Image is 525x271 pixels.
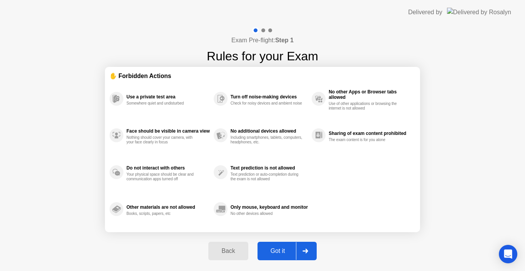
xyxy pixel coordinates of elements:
[126,135,199,145] div: Nothing should cover your camera, with your face clearly in focus
[231,36,294,45] h4: Exam Pre-flight:
[231,128,308,134] div: No additional devices allowed
[126,204,210,210] div: Other materials are not allowed
[329,131,412,136] div: Sharing of exam content prohibited
[126,211,199,216] div: Books, scripts, papers, etc
[447,8,511,17] img: Delivered by Rosalyn
[211,248,246,254] div: Back
[208,242,248,260] button: Back
[258,242,317,260] button: Got it
[110,71,415,80] div: ✋ Forbidden Actions
[275,37,294,43] b: Step 1
[126,128,210,134] div: Face should be visible in camera view
[231,165,308,171] div: Text prediction is not allowed
[329,101,401,111] div: Use of other applications or browsing the internet is not allowed
[231,211,303,216] div: No other devices allowed
[260,248,296,254] div: Got it
[231,101,303,106] div: Check for noisy devices and ambient noise
[207,47,318,65] h1: Rules for your Exam
[126,94,210,100] div: Use a private test area
[126,165,210,171] div: Do not interact with others
[126,101,199,106] div: Somewhere quiet and undisturbed
[329,89,412,100] div: No other Apps or Browser tabs allowed
[408,8,442,17] div: Delivered by
[499,245,517,263] div: Open Intercom Messenger
[231,204,308,210] div: Only mouse, keyboard and monitor
[231,172,303,181] div: Text prediction or auto-completion during the exam is not allowed
[126,172,199,181] div: Your physical space should be clear and communication apps turned off
[231,135,303,145] div: Including smartphones, tablets, computers, headphones, etc.
[231,94,308,100] div: Turn off noise-making devices
[329,138,401,142] div: The exam content is for you alone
